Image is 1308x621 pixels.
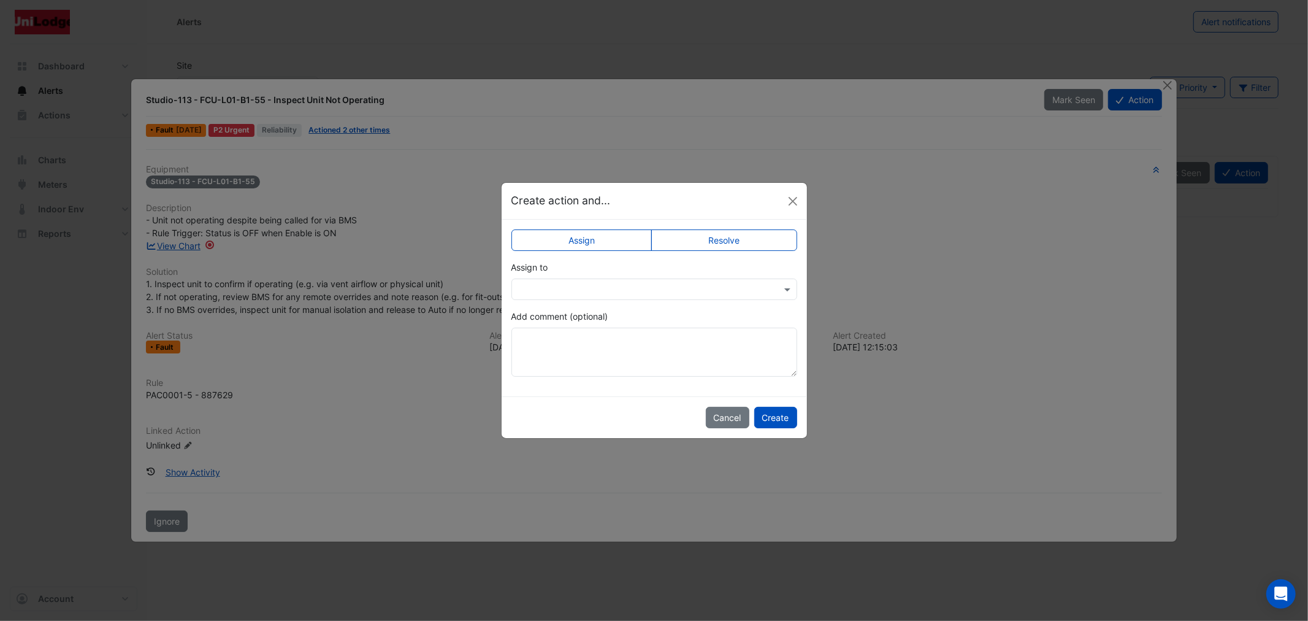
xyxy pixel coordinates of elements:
label: Add comment (optional) [511,310,608,323]
button: Create [754,407,797,428]
label: Assign [511,229,652,251]
button: Cancel [706,407,749,428]
label: Assign to [511,261,548,274]
button: Close [784,192,802,210]
label: Resolve [651,229,797,251]
div: Open Intercom Messenger [1266,579,1296,609]
h5: Create action and... [511,193,611,209]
